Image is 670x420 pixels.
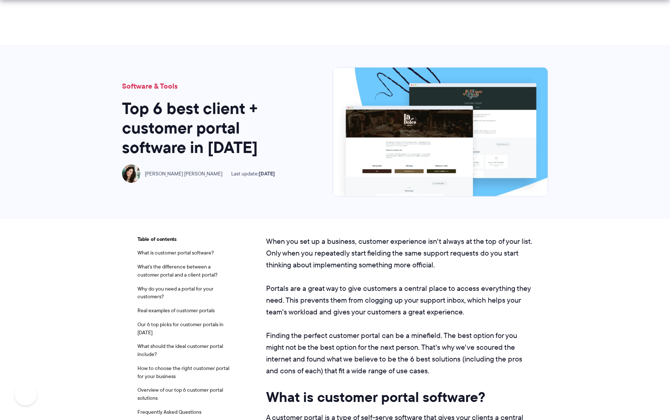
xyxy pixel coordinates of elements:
span: Last update: [231,171,275,177]
span: Table of contents [137,235,229,243]
p: Finding the perfect customer portal can be a minefield. The best option for you might not be the ... [266,330,533,377]
h1: Top 6 best client + customer portal software in [DATE] [122,99,298,157]
a: Why do you need a portal for your customers? [137,285,214,300]
a: Overview of our top 6 customer portal solutions [137,386,223,402]
p: When you set up a business, customer experience isn't always at the top of your list. Only when y... [266,235,533,271]
a: How to choose the right customer portal for your business [137,364,229,380]
iframe: Toggle Customer Support [15,383,37,405]
a: What should the ideal customer portal include? [137,342,223,358]
time: [DATE] [259,170,275,178]
p: Portals are a great way to give customers a central place to access everything they need. This pr... [266,282,533,318]
a: Real examples of customer portals [137,307,215,314]
a: Frequently Asked Questions [137,408,201,416]
a: Software & Tools [122,81,178,92]
a: What is customer portal software? [137,249,214,256]
a: Our 6 top picks for customer portals in [DATE] [137,321,223,336]
h2: What is customer portal software? [266,388,533,406]
a: What's the difference between a customer portal and a client portal? [137,263,218,278]
span: [PERSON_NAME] [PERSON_NAME] [145,171,222,177]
